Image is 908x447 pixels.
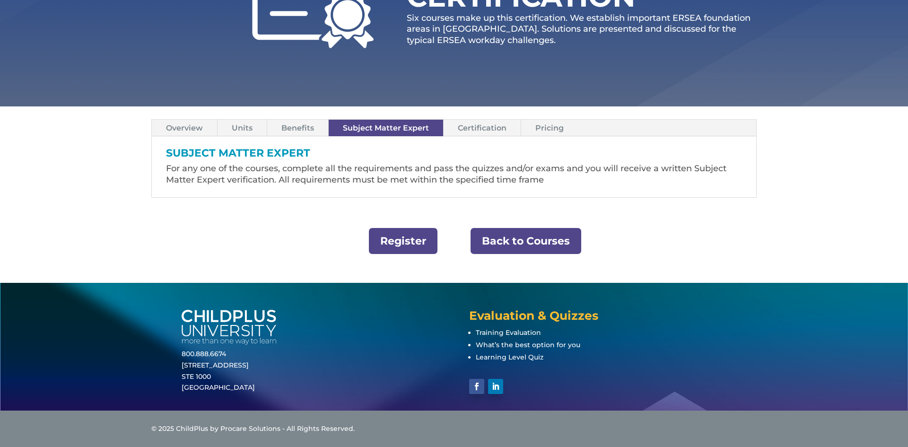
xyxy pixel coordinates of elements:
[166,148,742,163] h3: SUBJECT MATTER EXPERT
[444,120,521,136] a: Certification
[182,310,276,345] img: white-cpu-wordmark
[469,379,484,394] a: Follow on Facebook
[469,310,726,326] h4: Evaluation & Quizzes
[152,120,217,136] a: Overview
[267,120,328,136] a: Benefits
[182,350,226,358] a: 800.888.6674
[369,228,437,254] a: Register
[521,120,578,136] a: Pricing
[329,120,443,136] a: Subject Matter Expert
[166,163,742,186] p: For any one of the courses, complete all the requirements and pass the quizzes and/or exams and y...
[488,379,503,394] a: Follow on LinkedIn
[151,423,757,435] div: © 2025 ChildPlus by Procare Solutions - All Rights Reserved.
[218,120,267,136] a: Units
[407,13,757,46] p: Six courses make up this certification. We establish important ERSEA foundation areas in [GEOGRAP...
[476,341,580,349] a: What’s the best option for you
[471,228,581,254] a: Back to Courses
[476,328,541,337] a: Training Evaluation
[182,361,255,392] a: [STREET_ADDRESS]STE 1000[GEOGRAPHIC_DATA]
[476,353,543,361] a: Learning Level Quiz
